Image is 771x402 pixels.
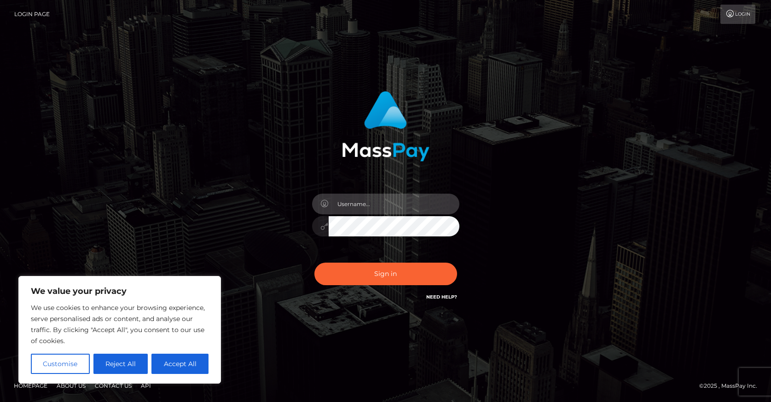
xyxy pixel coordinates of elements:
p: We use cookies to enhance your browsing experience, serve personalised ads or content, and analys... [31,302,209,346]
button: Sign in [314,263,457,285]
a: Login [720,5,755,24]
a: About Us [53,379,89,393]
a: Login Page [14,5,50,24]
button: Accept All [151,354,209,374]
div: We value your privacy [18,276,221,384]
a: API [137,379,155,393]
img: MassPay Login [342,91,429,161]
button: Customise [31,354,90,374]
a: Homepage [10,379,51,393]
a: Contact Us [91,379,135,393]
input: Username... [329,194,459,214]
p: We value your privacy [31,286,209,297]
div: © 2025 , MassPay Inc. [699,381,764,391]
button: Reject All [93,354,148,374]
a: Need Help? [426,294,457,300]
